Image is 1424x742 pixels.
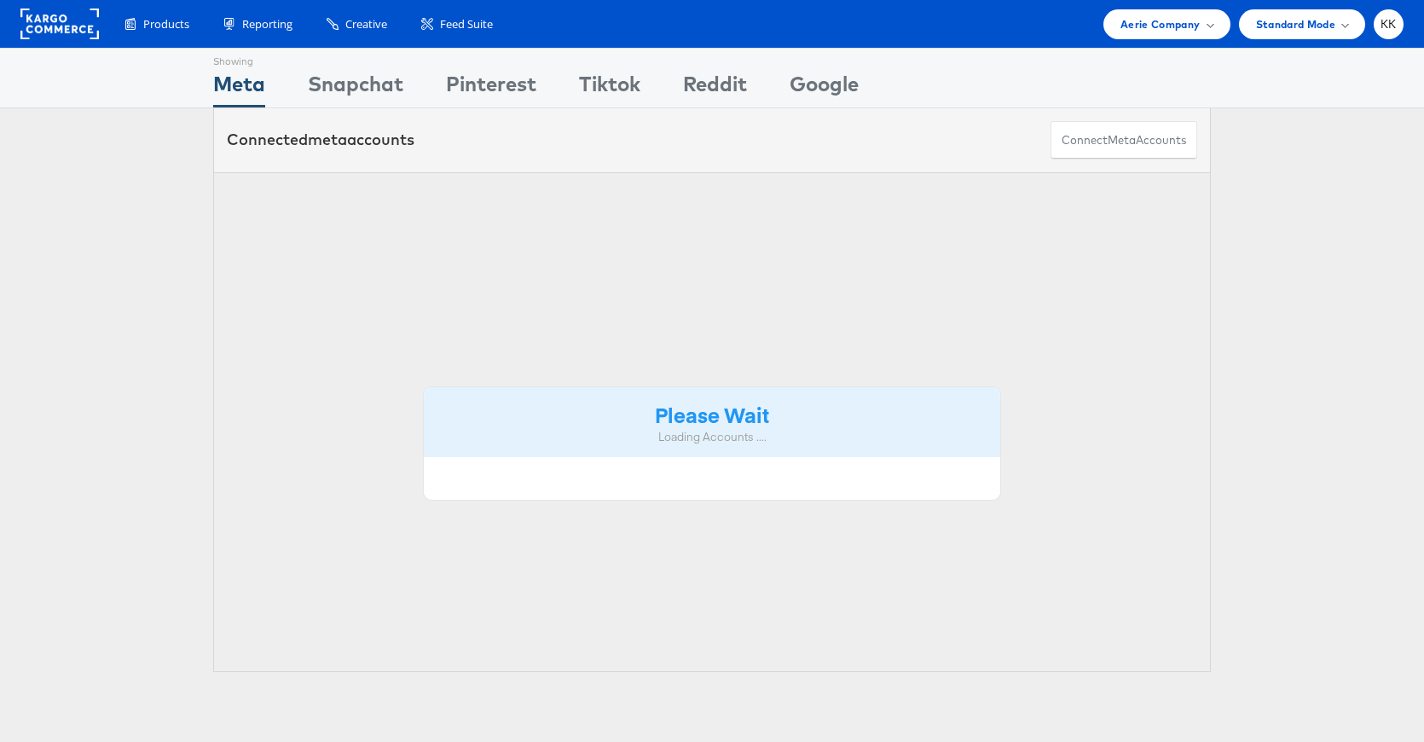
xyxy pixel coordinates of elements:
[345,16,387,32] span: Creative
[790,69,859,107] div: Google
[655,400,769,428] strong: Please Wait
[1256,15,1335,33] span: Standard Mode
[227,129,414,151] div: Connected accounts
[437,429,987,445] div: Loading Accounts ....
[213,69,265,107] div: Meta
[308,130,347,149] span: meta
[683,69,747,107] div: Reddit
[440,16,493,32] span: Feed Suite
[1120,15,1200,33] span: Aerie Company
[579,69,640,107] div: Tiktok
[143,16,189,32] span: Products
[213,49,265,69] div: Showing
[308,69,403,107] div: Snapchat
[1108,132,1136,148] span: meta
[1051,121,1197,159] button: ConnectmetaAccounts
[446,69,536,107] div: Pinterest
[1381,19,1397,30] span: KK
[242,16,292,32] span: Reporting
